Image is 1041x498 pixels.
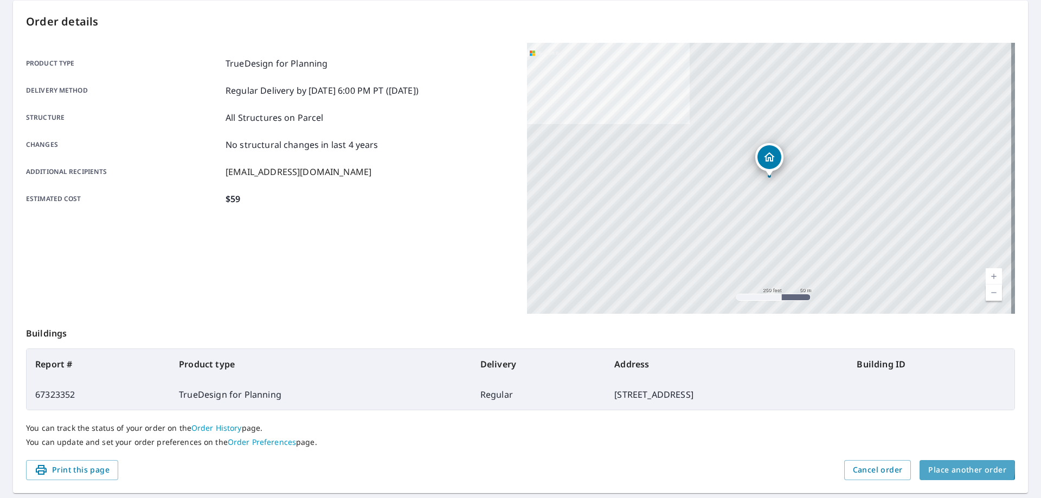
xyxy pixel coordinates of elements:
a: Current Level 17, Zoom In [986,268,1002,284]
p: [EMAIL_ADDRESS][DOMAIN_NAME] [226,165,371,178]
p: All Structures on Parcel [226,111,324,124]
p: Order details [26,14,1015,30]
p: Buildings [26,314,1015,348]
a: Order History [191,423,242,433]
p: Delivery method [26,84,221,97]
td: TrueDesign for Planning [170,379,472,410]
button: Cancel order [844,460,911,480]
a: Order Preferences [228,437,296,447]
span: Place another order [928,463,1006,477]
p: Structure [26,111,221,124]
p: Estimated cost [26,192,221,205]
div: Dropped pin, building 1, Residential property, 814 Avis Dr Upper Marlboro, MD 20774 [755,143,783,177]
p: Regular Delivery by [DATE] 6:00 PM PT ([DATE]) [226,84,419,97]
p: Product type [26,57,221,70]
span: Cancel order [853,463,903,477]
td: Regular [472,379,606,410]
th: Address [606,349,848,379]
th: Report # [27,349,170,379]
a: Current Level 17, Zoom Out [986,284,1002,301]
td: [STREET_ADDRESS] [606,379,848,410]
p: You can track the status of your order on the page. [26,423,1015,433]
p: Additional recipients [26,165,221,178]
th: Product type [170,349,472,379]
th: Delivery [472,349,606,379]
button: Place another order [920,460,1015,480]
td: 67323352 [27,379,170,410]
button: Print this page [26,460,118,480]
p: TrueDesign for Planning [226,57,327,70]
p: $59 [226,192,240,205]
span: Print this page [35,463,110,477]
p: No structural changes in last 4 years [226,138,378,151]
p: Changes [26,138,221,151]
p: You can update and set your order preferences on the page. [26,437,1015,447]
th: Building ID [848,349,1014,379]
